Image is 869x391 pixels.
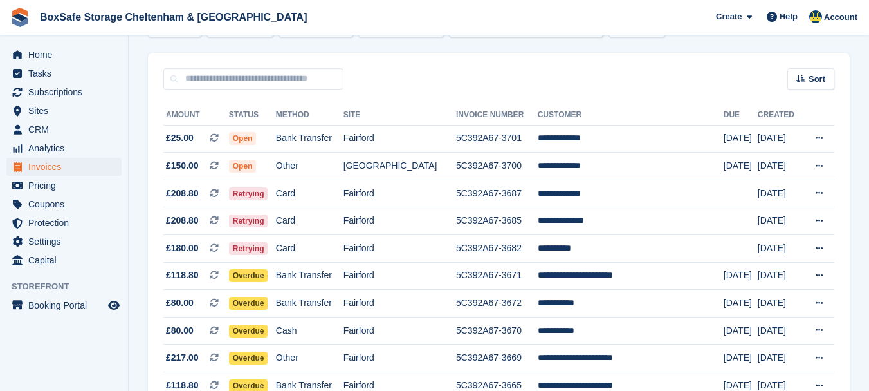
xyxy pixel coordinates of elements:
[6,296,122,314] a: menu
[276,153,343,180] td: Other
[809,73,825,86] span: Sort
[163,105,229,126] th: Amount
[28,214,105,232] span: Protection
[10,8,30,27] img: stora-icon-8386f47178a22dfd0bd8f6a31ec36ba5ce8667c1dd55bd0f319d3a0aa187defe.svg
[229,215,268,227] span: Retrying
[229,187,268,200] span: Retrying
[758,207,802,235] td: [DATE]
[166,214,199,227] span: £208.80
[229,105,276,126] th: Status
[343,125,456,153] td: Fairford
[724,262,758,290] td: [DATE]
[276,125,343,153] td: Bank Transfer
[166,131,194,145] span: £25.00
[229,242,268,255] span: Retrying
[758,235,802,263] td: [DATE]
[758,317,802,345] td: [DATE]
[28,158,105,176] span: Invoices
[724,125,758,153] td: [DATE]
[343,180,456,207] td: Fairford
[758,105,802,126] th: Created
[6,120,122,138] a: menu
[229,352,268,365] span: Overdue
[28,176,105,195] span: Pricing
[824,11,857,24] span: Account
[716,10,742,23] span: Create
[758,345,802,372] td: [DATE]
[276,180,343,207] td: Card
[343,317,456,345] td: Fairford
[6,139,122,157] a: menu
[343,262,456,290] td: Fairford
[724,153,758,180] td: [DATE]
[456,180,538,207] td: 5C392A67-3687
[456,345,538,372] td: 5C392A67-3669
[229,297,268,310] span: Overdue
[28,64,105,82] span: Tasks
[456,262,538,290] td: 5C392A67-3671
[758,125,802,153] td: [DATE]
[229,269,268,282] span: Overdue
[758,290,802,318] td: [DATE]
[28,83,105,101] span: Subscriptions
[780,10,798,23] span: Help
[6,64,122,82] a: menu
[456,105,538,126] th: Invoice Number
[166,269,199,282] span: £118.80
[6,195,122,213] a: menu
[28,251,105,269] span: Capital
[456,207,538,235] td: 5C392A67-3685
[6,214,122,232] a: menu
[229,132,257,145] span: Open
[166,187,199,200] span: £208.80
[229,160,257,173] span: Open
[6,251,122,269] a: menu
[758,262,802,290] td: [DATE]
[758,153,802,180] td: [DATE]
[6,176,122,195] a: menu
[343,235,456,263] td: Fairford
[12,280,128,293] span: Storefront
[276,235,343,263] td: Card
[456,235,538,263] td: 5C392A67-3682
[28,139,105,157] span: Analytics
[758,180,802,207] td: [DATE]
[538,105,724,126] th: Customer
[6,102,122,120] a: menu
[166,351,199,365] span: £217.00
[276,290,343,318] td: Bank Transfer
[276,262,343,290] td: Bank Transfer
[724,317,758,345] td: [DATE]
[28,296,105,314] span: Booking Portal
[456,153,538,180] td: 5C392A67-3700
[343,207,456,235] td: Fairford
[724,345,758,372] td: [DATE]
[276,345,343,372] td: Other
[276,317,343,345] td: Cash
[6,158,122,176] a: menu
[6,83,122,101] a: menu
[6,46,122,64] a: menu
[28,120,105,138] span: CRM
[809,10,822,23] img: Kim Virabi
[229,325,268,338] span: Overdue
[724,105,758,126] th: Due
[35,6,312,28] a: BoxSafe Storage Cheltenham & [GEOGRAPHIC_DATA]
[28,233,105,251] span: Settings
[106,298,122,313] a: Preview store
[456,125,538,153] td: 5C392A67-3701
[276,207,343,235] td: Card
[343,105,456,126] th: Site
[28,102,105,120] span: Sites
[276,105,343,126] th: Method
[456,317,538,345] td: 5C392A67-3670
[166,324,194,338] span: £80.00
[724,290,758,318] td: [DATE]
[456,290,538,318] td: 5C392A67-3672
[6,233,122,251] a: menu
[343,153,456,180] td: [GEOGRAPHIC_DATA]
[343,345,456,372] td: Fairford
[28,195,105,213] span: Coupons
[166,296,194,310] span: £80.00
[166,242,199,255] span: £180.00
